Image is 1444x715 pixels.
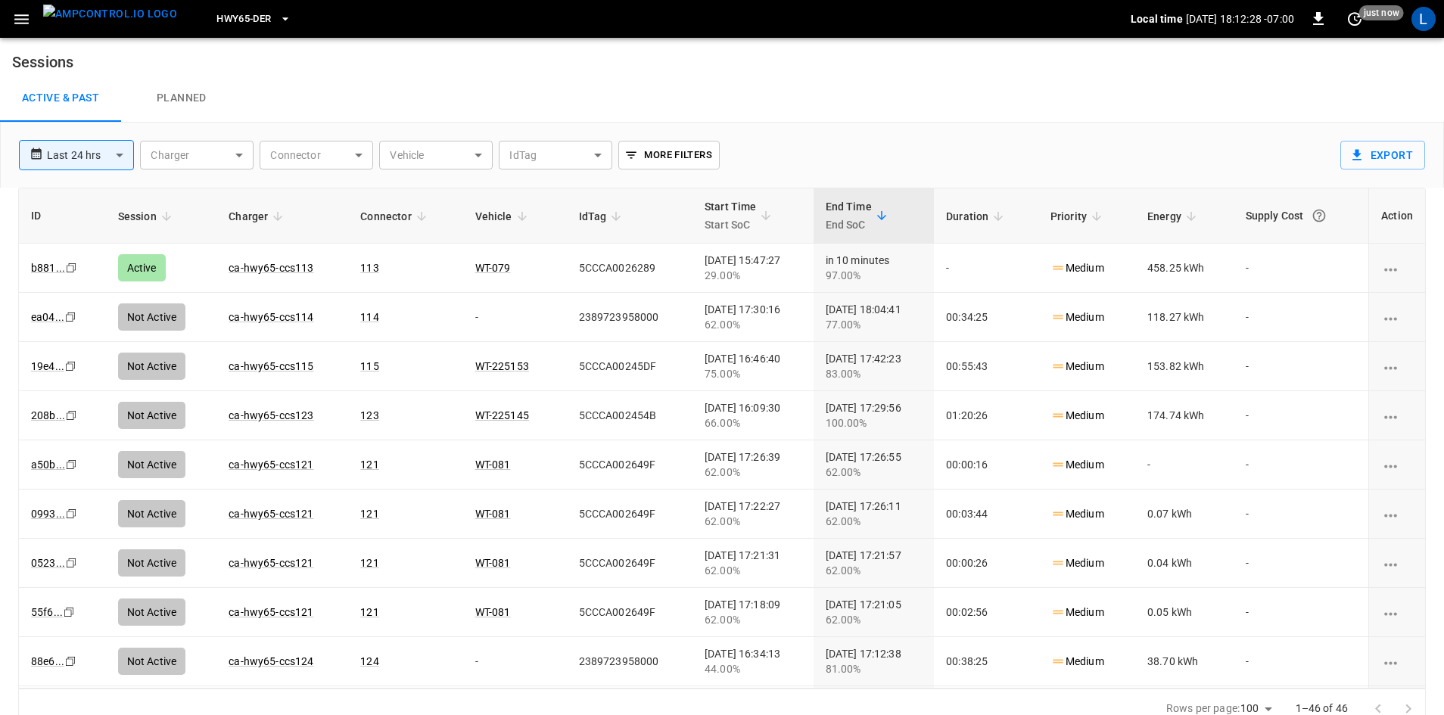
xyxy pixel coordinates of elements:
a: ca-hwy65-ccs121 [229,606,313,618]
td: - [1234,539,1368,588]
div: copy [64,653,79,670]
a: 121 [360,508,378,520]
div: Start Time [705,197,757,234]
div: copy [64,309,79,325]
p: Medium [1050,605,1104,620]
div: Not Active [118,353,186,380]
div: Active [118,254,166,281]
div: charging session options [1381,654,1413,669]
td: 00:02:56 [934,588,1038,637]
td: - [1234,293,1368,342]
div: 62.00% [705,563,801,578]
a: WT-081 [475,459,511,471]
div: charging session options [1381,359,1413,374]
td: - [1234,244,1368,293]
td: 153.82 kWh [1135,342,1234,391]
div: copy [62,604,77,620]
p: Medium [1050,359,1104,375]
div: [DATE] 17:42:23 [826,351,923,381]
a: WT-079 [475,262,511,274]
td: 5CCCA002454B [567,391,692,440]
span: Priority [1050,207,1106,225]
td: - [1234,490,1368,539]
div: Not Active [118,303,186,331]
div: copy [64,555,79,571]
td: - [1234,342,1368,391]
td: - [463,293,567,342]
td: 5CCCA002649F [567,588,692,637]
td: 38.70 kWh [1135,637,1234,686]
button: The cost of your charging session based on your supply rates [1306,202,1333,229]
td: 5CCCA002649F [567,490,692,539]
a: Planned [121,74,242,123]
td: 00:03:44 [934,490,1038,539]
a: ca-hwy65-ccs113 [229,262,313,274]
td: 5CCCA00245DF [567,342,692,391]
a: a50b... [31,459,65,471]
button: set refresh interval [1343,7,1367,31]
a: 115 [360,360,378,372]
img: ampcontrol.io logo [43,5,177,23]
div: 62.00% [705,465,801,480]
div: 44.00% [705,661,801,676]
div: 62.00% [826,612,923,627]
div: 62.00% [826,563,923,578]
td: 458.25 kWh [1135,244,1234,293]
a: ca-hwy65-ccs121 [229,508,313,520]
div: [DATE] 17:18:09 [705,597,801,627]
div: [DATE] 17:22:27 [705,499,801,529]
a: 114 [360,311,378,323]
div: Not Active [118,451,186,478]
p: Medium [1050,654,1104,670]
span: Duration [946,207,1008,225]
td: - [1234,440,1368,490]
td: 00:55:43 [934,342,1038,391]
p: End SoC [826,216,872,234]
p: Medium [1050,408,1104,424]
td: - [1234,637,1368,686]
td: 0.04 kWh [1135,539,1234,588]
a: WT-081 [475,557,511,569]
div: [DATE] 16:46:40 [705,351,801,381]
div: [DATE] 17:21:05 [826,597,923,627]
a: 88e6... [31,655,64,667]
div: charging session options [1381,260,1413,275]
div: Not Active [118,402,186,429]
div: 75.00% [705,366,801,381]
span: Session [118,207,176,225]
div: profile-icon [1411,7,1436,31]
div: 62.00% [705,514,801,529]
div: [DATE] 16:34:13 [705,646,801,676]
div: [DATE] 17:21:57 [826,548,923,578]
span: IdTag [579,207,627,225]
div: copy [64,260,79,276]
a: WT-081 [475,508,511,520]
td: 2389723958000 [567,293,692,342]
div: 97.00% [826,268,923,283]
a: 121 [360,459,378,471]
td: 118.27 kWh [1135,293,1234,342]
div: 100.00% [826,415,923,431]
a: 121 [360,606,378,618]
div: Not Active [118,549,186,577]
a: 113 [360,262,378,274]
span: End TimeEnd SoC [826,197,892,234]
div: [DATE] 15:47:27 [705,253,801,283]
a: 123 [360,409,378,421]
p: Local time [1131,11,1183,26]
div: Not Active [118,500,186,527]
a: ca-hwy65-ccs115 [229,360,313,372]
p: Medium [1050,506,1104,522]
div: charging session options [1381,457,1413,472]
div: in 10 minutes [826,253,923,283]
p: Medium [1050,457,1104,473]
td: - [1234,588,1368,637]
td: - [463,637,567,686]
div: 81.00% [826,661,923,676]
div: charging session options [1381,605,1413,620]
td: 00:38:25 [934,637,1038,686]
a: ca-hwy65-ccs124 [229,655,313,667]
div: [DATE] 17:21:31 [705,548,801,578]
td: - [1234,391,1368,440]
button: Export [1340,141,1425,169]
